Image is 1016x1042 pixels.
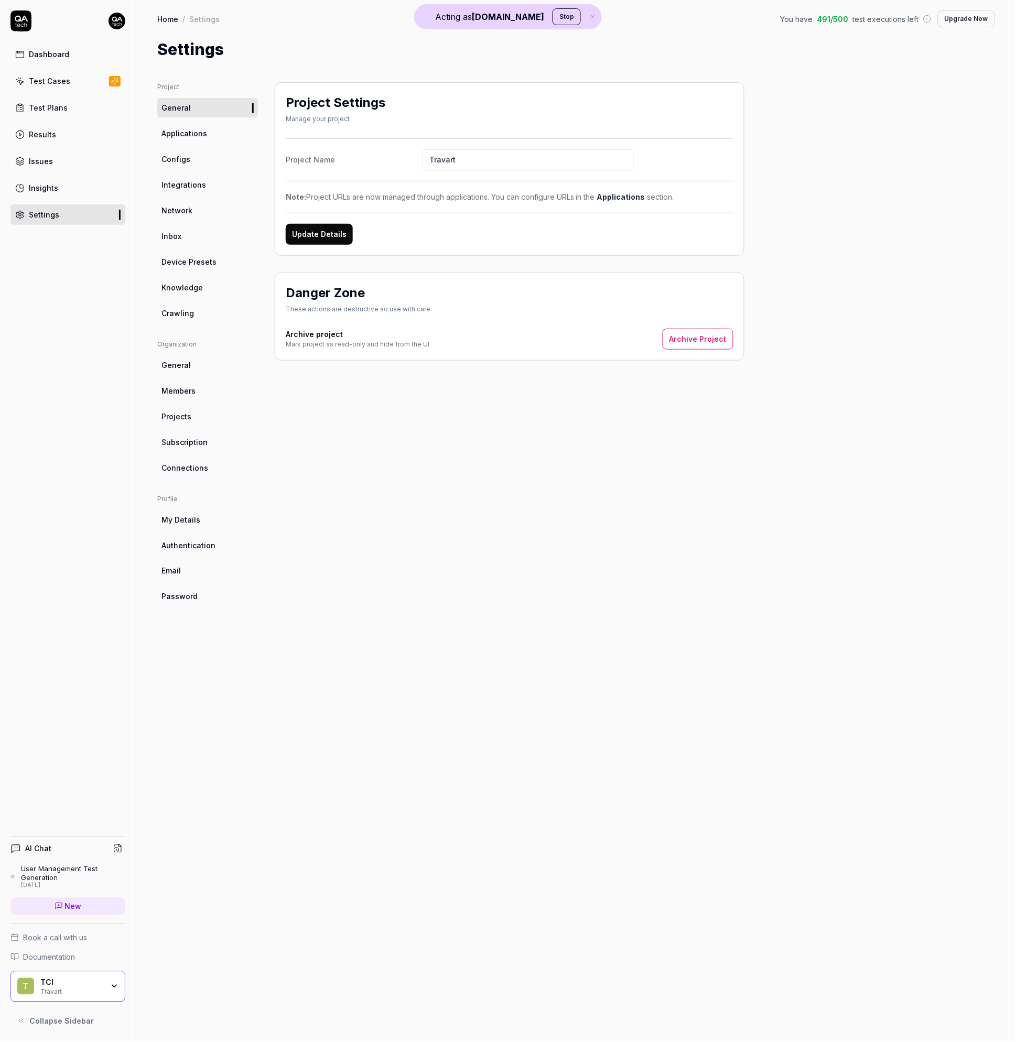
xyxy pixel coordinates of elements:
[157,82,258,92] div: Project
[157,355,258,375] a: General
[157,536,258,555] a: Authentication
[29,129,56,140] div: Results
[29,182,58,193] div: Insights
[161,385,196,396] span: Members
[17,978,34,995] span: T
[10,865,125,889] a: User Management Test Generation[DATE]
[157,278,258,297] a: Knowledge
[157,303,258,323] a: Crawling
[161,102,191,113] span: General
[157,494,258,504] div: Profile
[161,360,191,371] span: General
[109,13,125,29] img: 7ccf6c19-61ad-4a6c-8811-018b02a1b829.jpg
[23,932,87,943] span: Book a call with us
[10,898,125,915] a: New
[157,407,258,426] a: Projects
[286,329,431,340] h4: Archive project
[157,510,258,529] a: My Details
[157,38,224,61] h1: Settings
[161,128,207,139] span: Applications
[161,591,198,602] span: Password
[286,224,353,245] button: Update Details
[938,10,995,27] button: Upgrade Now
[10,971,125,1003] button: TTCITravart
[853,14,919,25] span: test executions left
[10,178,125,198] a: Insights
[157,98,258,117] a: General
[10,1011,125,1032] button: Collapse Sidebar
[553,8,581,25] button: Stop
[157,14,178,24] a: Home
[157,587,258,606] a: Password
[161,205,192,216] span: Network
[40,987,103,995] div: Travart
[40,978,103,987] div: TCI
[286,191,733,202] div: Project URLs are now managed through applications. You can configure URLs in the section.
[157,201,258,220] a: Network
[29,75,70,86] div: Test Cases
[157,252,258,272] a: Device Presets
[10,151,125,171] a: Issues
[286,340,431,349] div: Mark project as read-only and hide from the UI.
[161,462,208,473] span: Connections
[65,901,82,912] span: New
[161,437,208,448] span: Subscription
[10,124,125,145] a: Results
[29,156,53,167] div: Issues
[161,308,194,319] span: Crawling
[10,97,125,118] a: Test Plans
[157,561,258,581] a: Email
[157,124,258,143] a: Applications
[597,192,645,201] a: Applications
[157,149,258,169] a: Configs
[286,93,385,112] h2: Project Settings
[157,432,258,452] a: Subscription
[189,14,220,24] div: Settings
[161,231,181,242] span: Inbox
[157,340,258,349] div: Organization
[29,49,69,60] div: Dashboard
[286,114,385,124] div: Manage your project
[23,952,75,963] span: Documentation
[161,282,203,293] span: Knowledge
[21,865,125,882] div: User Management Test Generation
[29,1016,94,1027] span: Collapse Sidebar
[286,305,432,314] div: These actions are destructive so use with care.
[286,284,365,302] h2: Danger Zone
[25,843,51,854] h4: AI Chat
[10,204,125,225] a: Settings
[157,458,258,477] a: Connections
[286,192,306,201] strong: Note:
[161,514,200,525] span: My Details
[157,226,258,246] a: Inbox
[781,14,813,25] span: You have
[10,952,125,963] a: Documentation
[161,540,215,551] span: Authentication
[161,566,181,577] span: Email
[10,71,125,91] a: Test Cases
[161,256,217,267] span: Device Presets
[161,154,190,165] span: Configs
[29,209,59,220] div: Settings
[29,102,68,113] div: Test Plans
[157,175,258,194] a: Integrations
[817,14,849,25] span: 491 / 500
[161,411,191,422] span: Projects
[21,882,125,889] div: [DATE]
[10,44,125,64] a: Dashboard
[423,149,634,170] input: Project Name
[10,932,125,943] a: Book a call with us
[161,179,206,190] span: Integrations
[663,329,733,350] button: Archive Project
[157,381,258,400] a: Members
[182,14,185,24] div: /
[286,154,423,165] div: Project Name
